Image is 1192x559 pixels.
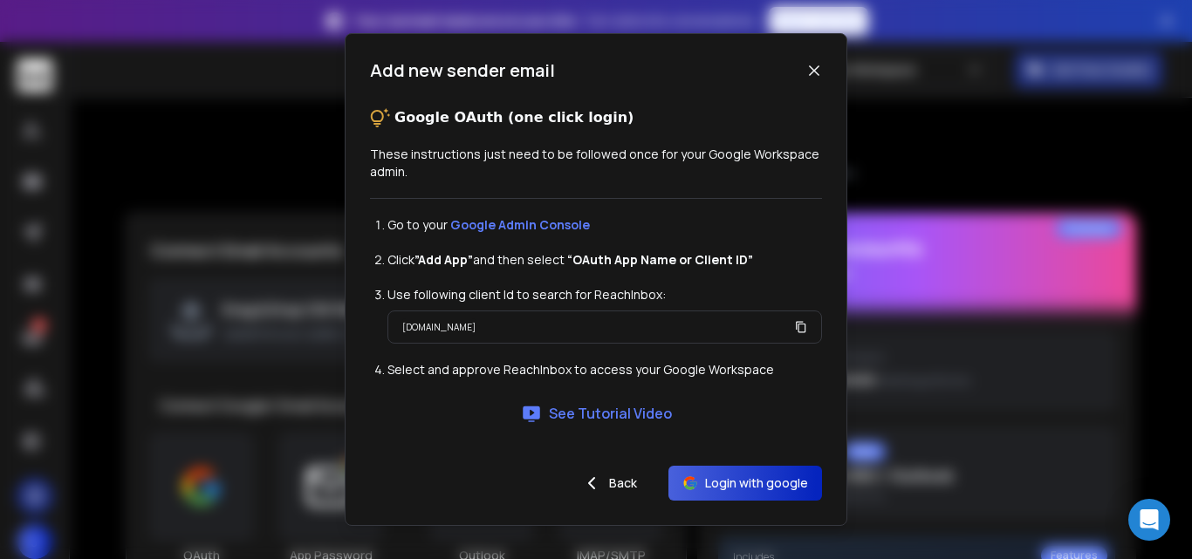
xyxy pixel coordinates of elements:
li: Click and then select [387,251,822,269]
p: These instructions just need to be followed once for your Google Workspace admin. [370,146,822,181]
li: Use following client Id to search for ReachInbox: [387,286,822,303]
h1: Add new sender email [370,58,555,83]
li: Select and approve ReachInbox to access your Google Workspace [387,361,822,378]
img: tips [370,107,391,128]
a: See Tutorial Video [521,403,672,424]
p: Google OAuth (one click login) [394,107,634,128]
a: Google Admin Console [450,216,590,233]
div: Open Intercom Messenger [1128,499,1170,541]
li: Go to your [387,216,822,234]
strong: ”Add App” [414,251,473,268]
button: Login with google [668,466,822,501]
button: Back [567,466,651,501]
strong: “OAuth App Name or Client ID” [567,251,753,268]
p: [DOMAIN_NAME] [402,318,476,336]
